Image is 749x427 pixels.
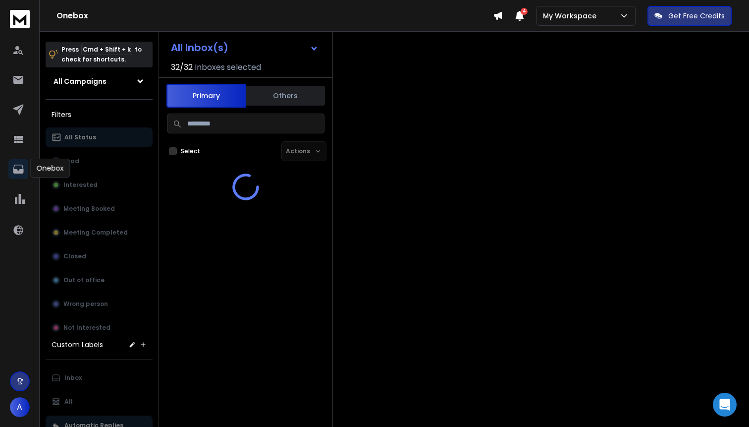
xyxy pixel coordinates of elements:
p: Press to check for shortcuts. [61,45,142,64]
button: A [10,397,30,417]
button: Get Free Credits [647,6,732,26]
button: Others [246,85,325,107]
p: Get Free Credits [668,11,725,21]
button: All Campaigns [46,71,153,91]
div: Onebox [30,159,70,178]
label: Select [181,147,200,155]
button: Primary [166,84,246,108]
h3: Custom Labels [52,340,103,350]
h3: Inboxes selected [195,61,261,73]
span: 4 [521,8,528,15]
h1: All Campaigns [53,76,107,86]
img: logo [10,10,30,28]
h3: Filters [46,108,153,122]
h1: Onebox [56,10,493,22]
h1: All Inbox(s) [171,43,228,53]
p: My Workspace [543,11,600,21]
span: Cmd + Shift + k [81,44,132,55]
span: 32 / 32 [171,61,193,73]
button: All Inbox(s) [163,38,326,58]
div: Open Intercom Messenger [713,393,737,417]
